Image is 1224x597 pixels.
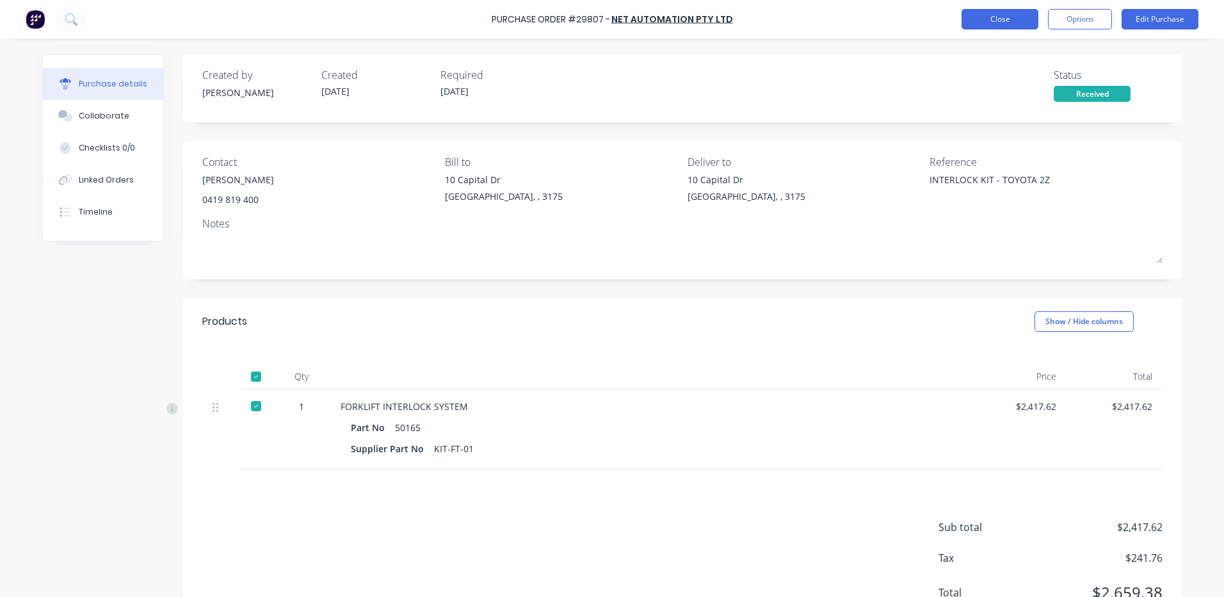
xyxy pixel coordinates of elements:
div: 10 Capital Dr [688,173,805,186]
div: KIT-FT-01 [434,439,474,458]
div: Purchase details [79,78,147,90]
button: Purchase details [43,68,163,100]
div: 10 Capital Dr [445,173,563,186]
div: Received [1054,86,1131,102]
div: Supplier Part No [351,439,434,458]
div: Collaborate [79,110,129,122]
div: $2,417.62 [1077,400,1152,413]
div: Qty [273,364,330,389]
div: 1 [283,400,320,413]
textarea: INTERLOCK KIT - TOYOTA 2Z [930,173,1090,202]
button: Timeline [43,196,163,228]
div: Total [1067,364,1163,389]
span: $241.76 [1035,550,1163,566]
div: Linked Orders [79,174,134,186]
span: Tax [938,550,1035,566]
a: NET AUTOMATION PTY LTD [611,13,733,26]
div: Notes [202,216,1163,231]
button: Close [962,9,1038,29]
div: 0419 819 400 [202,193,274,206]
div: [PERSON_NAME] [202,173,274,186]
button: Show / Hide columns [1035,311,1134,332]
div: 50165 [395,418,421,437]
div: [GEOGRAPHIC_DATA], , 3175 [688,190,805,203]
div: Required [440,67,549,83]
button: Collaborate [43,100,163,132]
div: Contact [202,154,435,170]
div: Checklists 0/0 [79,142,135,154]
span: $2,417.62 [1035,519,1163,535]
button: Edit Purchase [1122,9,1198,29]
div: [GEOGRAPHIC_DATA], , 3175 [445,190,563,203]
div: Price [970,364,1067,389]
div: Products [202,314,247,329]
button: Options [1048,9,1112,29]
div: Created by [202,67,311,83]
div: Status [1054,67,1163,83]
button: Checklists 0/0 [43,132,163,164]
div: Bill to [445,154,678,170]
div: $2,417.62 [981,400,1056,413]
div: [PERSON_NAME] [202,86,311,99]
div: Timeline [79,206,113,218]
div: FORKLIFT INTERLOCK SYSTEM [341,400,960,413]
button: Linked Orders [43,164,163,196]
div: Created [321,67,430,83]
span: Sub total [938,519,1035,535]
div: Reference [930,154,1163,170]
img: Factory [26,10,45,29]
div: Purchase Order #29807 - [492,13,610,26]
div: Part No [351,418,395,437]
div: Deliver to [688,154,921,170]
